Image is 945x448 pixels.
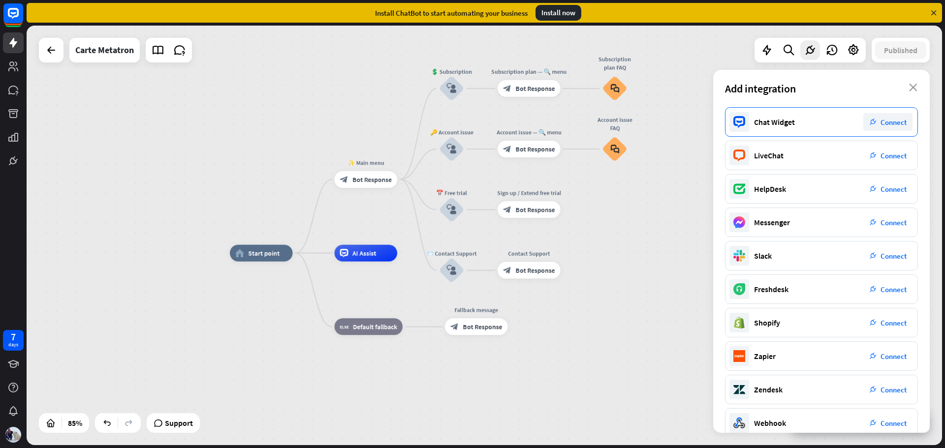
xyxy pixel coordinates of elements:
span: Add integration [725,82,796,95]
span: Connect [881,418,907,428]
i: block_bot_response [503,145,511,153]
span: Bot Response [463,323,502,331]
i: block_user_input [446,144,456,154]
div: Webhook [754,418,786,428]
div: 7 [11,332,16,341]
div: Zapier [754,351,776,361]
i: block_bot_response [340,175,348,183]
span: Connect [881,285,907,294]
div: Sign up / Extend free trial [491,189,567,197]
span: Connect [881,118,907,127]
span: Start point [248,249,280,257]
div: Account issue FAQ [596,116,634,132]
i: plug_integration [870,286,877,293]
span: Bot Response [352,175,392,183]
i: plug_integration [870,219,877,226]
span: Connect [881,251,907,261]
div: Zendesk [754,385,783,394]
i: block_user_input [446,205,456,214]
i: block_bot_response [450,323,459,331]
span: Support [165,415,193,431]
div: Freshdesk [754,284,788,294]
i: block_fallback [340,323,349,331]
div: 85% [65,415,85,431]
span: Connect [881,151,907,160]
div: Messenger [754,217,790,227]
i: plug_integration [870,319,877,326]
i: block_user_input [446,84,456,93]
i: plug_integration [870,252,877,259]
button: Published [875,41,926,59]
div: Slack [754,251,772,261]
div: 📨 Contact Support [426,249,476,258]
i: plug_integration [870,119,877,125]
div: Carte Metatron [75,38,134,62]
div: Install now [535,5,581,21]
i: close [909,84,917,91]
div: Install ChatBot to start automating your business [375,8,528,18]
i: plug_integration [870,353,877,359]
a: 7 days [3,330,24,351]
span: AI Assist [352,249,376,257]
div: Shopify [754,318,780,328]
i: block_bot_response [503,266,511,274]
div: days [8,341,18,348]
span: Bot Response [516,266,555,274]
div: Subscription plan — 🔍 menu [491,67,567,76]
div: 🔑 Account issue [426,128,476,137]
div: Chat Widget [754,117,795,127]
i: plug_integration [870,185,877,192]
span: Connect [881,318,907,328]
i: plug_integration [870,386,877,393]
span: Bot Response [516,84,555,92]
i: block_bot_response [503,84,511,92]
i: plug_integration [870,419,877,426]
div: 📅 Free trial [426,189,476,197]
i: block_faq [610,84,619,93]
button: Open LiveChat chat widget [8,4,37,33]
i: home_2 [235,249,244,257]
i: plug_integration [870,152,877,159]
div: ✨ Main menu [328,158,404,167]
div: 💲 Subscription [426,67,476,76]
div: Account issue — 🔍 menu [491,128,567,137]
span: Connect [881,385,907,394]
i: block_user_input [446,265,456,275]
div: Contact Support [491,249,567,258]
span: Connect [881,184,907,194]
span: Default fallback [353,323,397,331]
div: LiveChat [754,150,784,160]
span: Connect [881,352,907,361]
span: Bot Response [516,206,555,214]
div: Subscription plan FAQ [596,55,634,72]
div: HelpDesk [754,184,786,194]
span: Bot Response [516,145,555,153]
span: Connect [881,218,907,227]
i: block_bot_response [503,206,511,214]
i: block_faq [610,145,619,154]
div: Fallback message [439,306,514,314]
